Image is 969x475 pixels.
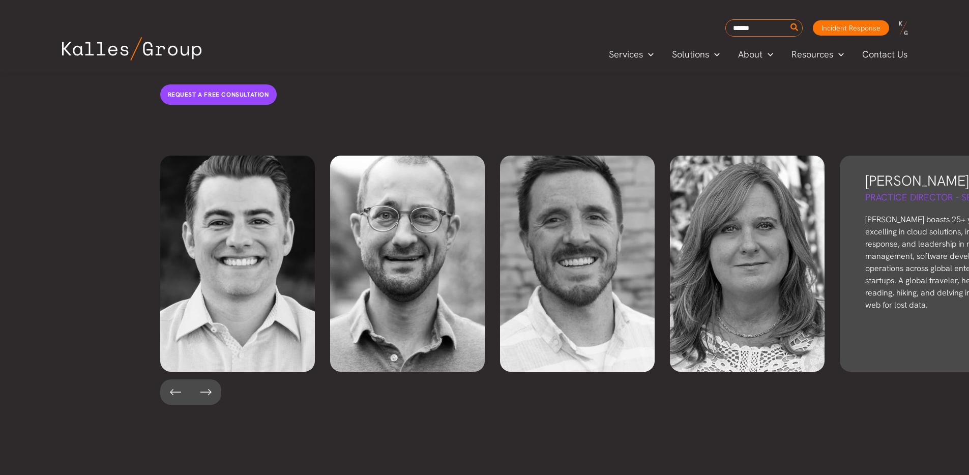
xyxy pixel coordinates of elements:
[788,20,801,36] button: Search
[729,47,782,62] a: AboutMenu Toggle
[853,47,918,62] a: Contact Us
[643,47,654,62] span: Menu Toggle
[791,47,833,62] span: Resources
[833,47,844,62] span: Menu Toggle
[663,47,729,62] a: SolutionsMenu Toggle
[168,91,269,99] span: Request a free consultation
[762,47,773,62] span: Menu Toggle
[600,47,663,62] a: ServicesMenu Toggle
[738,47,762,62] span: About
[609,47,643,62] span: Services
[862,47,907,62] span: Contact Us
[782,47,853,62] a: ResourcesMenu Toggle
[160,84,277,105] a: Request a free consultation
[709,47,720,62] span: Menu Toggle
[600,46,917,63] nav: Primary Site Navigation
[672,47,709,62] span: Solutions
[813,20,889,36] a: Incident Response
[62,37,201,61] img: Kalles Group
